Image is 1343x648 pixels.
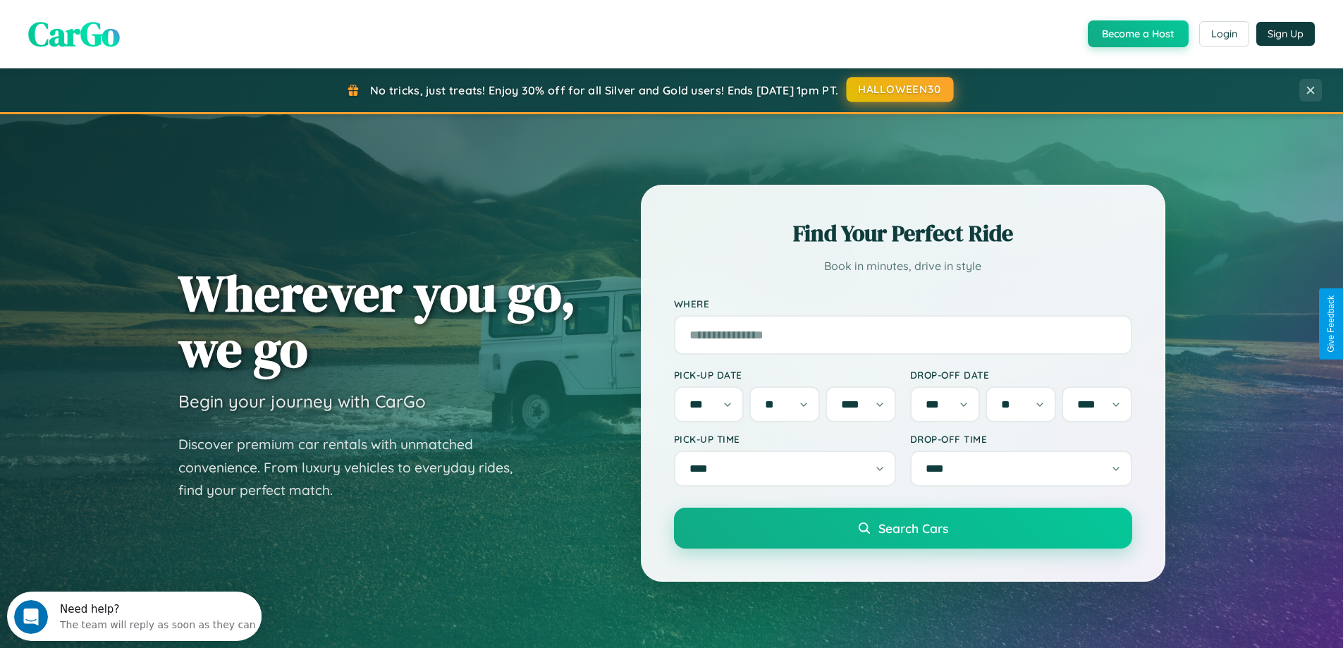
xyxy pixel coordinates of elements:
[7,592,262,641] iframe: Intercom live chat discovery launcher
[53,12,249,23] div: Need help?
[674,369,896,381] label: Pick-up Date
[878,520,948,536] span: Search Cars
[6,6,262,44] div: Open Intercom Messenger
[674,218,1132,249] h2: Find Your Perfect Ride
[674,433,896,445] label: Pick-up Time
[674,256,1132,276] p: Book in minutes, drive in style
[1088,20,1189,47] button: Become a Host
[1326,295,1336,353] div: Give Feedback
[178,433,531,502] p: Discover premium car rentals with unmatched convenience. From luxury vehicles to everyday rides, ...
[178,265,576,377] h1: Wherever you go, we go
[674,508,1132,549] button: Search Cars
[847,77,954,102] button: HALLOWEEN30
[14,600,48,634] iframe: Intercom live chat
[1199,21,1249,47] button: Login
[370,83,838,97] span: No tricks, just treats! Enjoy 30% off for all Silver and Gold users! Ends [DATE] 1pm PT.
[674,298,1132,310] label: Where
[1256,22,1315,46] button: Sign Up
[178,391,426,412] h3: Begin your journey with CarGo
[28,11,120,57] span: CarGo
[910,369,1132,381] label: Drop-off Date
[53,23,249,38] div: The team will reply as soon as they can
[910,433,1132,445] label: Drop-off Time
